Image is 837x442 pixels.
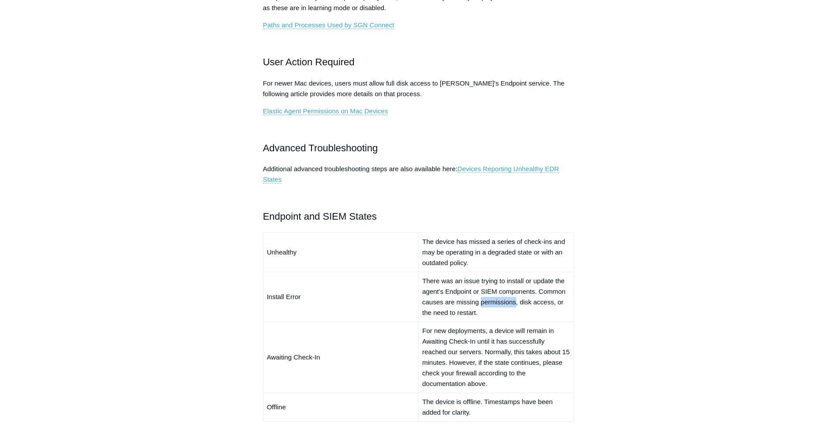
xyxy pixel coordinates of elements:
p: Additional advanced troubleshooting steps are also available here: [263,164,574,185]
p: For newer Mac devices, users must allow full disk access to [PERSON_NAME]'s Endpoint service. The... [263,78,574,99]
td: Unhealthy [263,232,418,272]
td: For new deployments, a device will remain in Awaiting Check-In until it has successfully reached ... [418,322,574,393]
td: The device is offline. Timestamps have been added for clarity. [418,393,574,421]
td: There was an issue trying to install or update the agent's Endpoint or SIEM components. Common ca... [418,272,574,322]
td: Awaiting Check-In [263,322,418,393]
td: Install Error [263,272,418,322]
td: Offline [263,393,418,421]
a: Devices Reporting Unhealthy EDR States [263,165,559,184]
a: Paths and Processes Used by SGN Connect [263,21,394,29]
h2: Advanced Troubleshooting [263,140,574,156]
h2: Endpoint and SIEM States [263,209,574,224]
a: Elastic Agent Permissions on Mac Devices [263,107,388,115]
h2: User Action Required [263,54,574,70]
td: The device has missed a series of check-ins and may be operating in a degraded state or with an o... [418,232,574,272]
